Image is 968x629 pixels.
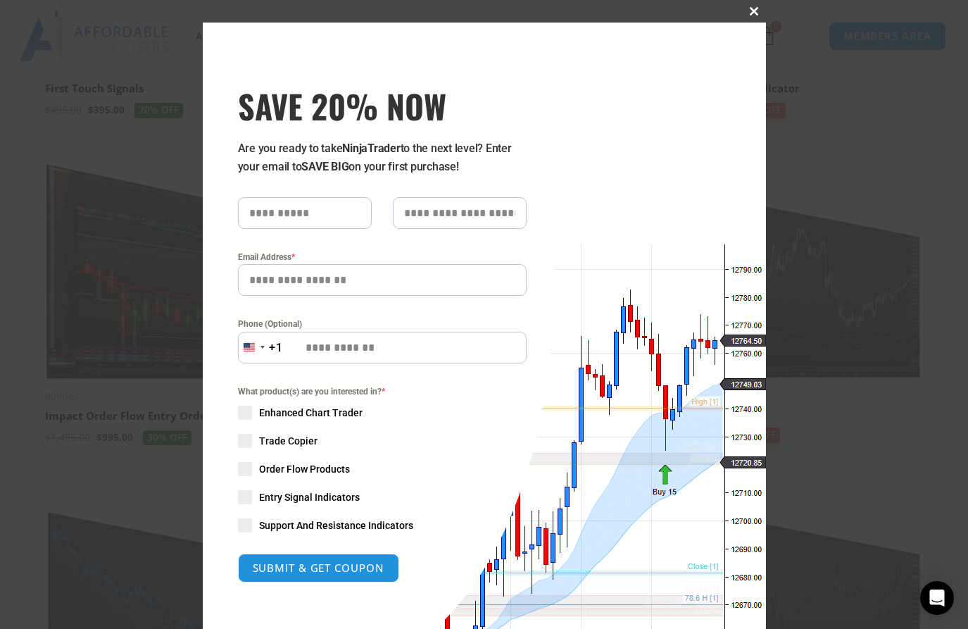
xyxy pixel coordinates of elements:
span: Trade Copier [259,434,318,448]
span: Order Flow Products [259,462,350,476]
strong: NinjaTrader [342,142,400,155]
div: +1 [269,339,283,357]
p: Are you ready to take to the next level? Enter your email to on your first purchase! [238,139,527,176]
button: SUBMIT & GET COUPON [238,554,399,583]
label: Order Flow Products [238,462,527,476]
span: What product(s) are you interested in? [238,385,527,399]
button: Selected country [238,332,283,363]
label: Enhanced Chart Trader [238,406,527,420]
h3: SAVE 20% NOW [238,86,527,125]
span: Entry Signal Indicators [259,490,360,504]
label: Email Address [238,250,527,264]
span: Support And Resistance Indicators [259,518,413,533]
span: Enhanced Chart Trader [259,406,363,420]
label: Trade Copier [238,434,527,448]
label: Phone (Optional) [238,317,527,331]
label: Support And Resistance Indicators [238,518,527,533]
label: Entry Signal Indicators [238,490,527,504]
div: Open Intercom Messenger [920,581,954,615]
strong: SAVE BIG [301,160,348,173]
